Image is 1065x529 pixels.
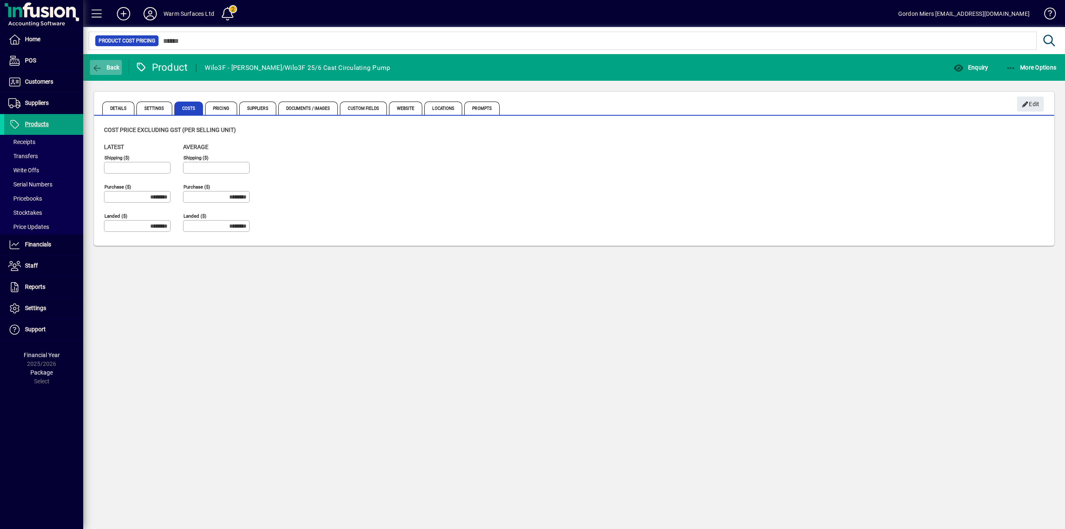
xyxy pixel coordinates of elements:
a: Stocktakes [4,206,83,220]
a: Price Updates [4,220,83,234]
button: More Options [1004,60,1059,75]
a: Staff [4,256,83,276]
span: Home [25,36,40,42]
a: Settings [4,298,83,319]
span: POS [25,57,36,64]
div: Wilo3F - [PERSON_NAME]/Wilo3F 25/6 Cast Circulating Pump [205,61,390,75]
span: Product Cost Pricing [99,37,155,45]
span: Stocktakes [8,209,42,216]
div: Gordon Miers [EMAIL_ADDRESS][DOMAIN_NAME] [898,7,1030,20]
span: Settings [25,305,46,311]
span: Staff [25,262,38,269]
span: Edit [1022,97,1040,111]
a: Receipts [4,135,83,149]
span: Price Updates [8,224,49,230]
span: Products [25,121,49,127]
a: Write Offs [4,163,83,177]
button: Back [90,60,122,75]
span: Enquiry [954,64,988,71]
a: Serial Numbers [4,177,83,191]
a: Suppliers [4,93,83,114]
span: Documents / Images [278,102,338,115]
span: Cost price excluding GST (per selling unit) [104,127,236,133]
div: Product [135,61,188,74]
span: Financials [25,241,51,248]
mat-label: Purchase ($) [183,184,210,190]
span: Suppliers [239,102,276,115]
mat-label: Shipping ($) [104,155,129,161]
span: Financial Year [24,352,60,358]
app-page-header-button: Back [83,60,129,75]
a: Customers [4,72,83,92]
span: Write Offs [8,167,39,174]
span: Settings [136,102,172,115]
a: Support [4,319,83,340]
button: Add [110,6,137,21]
span: Support [25,326,46,333]
span: Locations [424,102,462,115]
span: More Options [1006,64,1057,71]
span: Customers [25,78,53,85]
span: Pricebooks [8,195,42,202]
mat-label: Purchase ($) [104,184,131,190]
button: Enquiry [951,60,990,75]
a: POS [4,50,83,71]
span: Prompts [464,102,500,115]
mat-label: Landed ($) [104,213,127,219]
span: Latest [104,144,124,150]
span: Costs [174,102,203,115]
mat-label: Landed ($) [183,213,206,219]
a: Reports [4,277,83,298]
a: Knowledge Base [1038,2,1055,29]
a: Financials [4,234,83,255]
div: Warm Surfaces Ltd [163,7,214,20]
span: Website [389,102,423,115]
span: Receipts [8,139,35,145]
span: Custom Fields [340,102,386,115]
span: Details [102,102,134,115]
button: Profile [137,6,163,21]
a: Pricebooks [4,191,83,206]
span: Serial Numbers [8,181,52,188]
span: Suppliers [25,99,49,106]
span: Average [183,144,208,150]
button: Edit [1017,97,1044,112]
span: Package [30,369,53,376]
a: Home [4,29,83,50]
span: Pricing [205,102,237,115]
span: Reports [25,283,45,290]
span: Back [92,64,120,71]
mat-label: Shipping ($) [183,155,208,161]
a: Transfers [4,149,83,163]
span: Transfers [8,153,38,159]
